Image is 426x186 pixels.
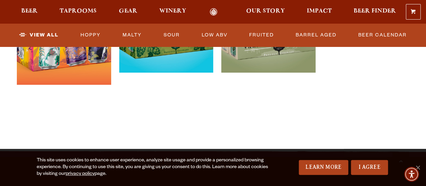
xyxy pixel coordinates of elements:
[404,167,419,182] div: Accessibility Menu
[21,8,38,14] span: Beer
[119,8,137,14] span: Gear
[349,8,400,16] a: Beer Finder
[55,8,101,16] a: Taprooms
[247,27,276,43] a: Fruited
[293,27,339,43] a: Barrel Aged
[307,8,332,14] span: Impact
[37,157,272,178] div: This site uses cookies to enhance user experience, analyze site usage and provide a personalized ...
[17,27,61,43] a: View All
[66,171,95,177] a: privacy policy
[351,160,388,175] a: I Agree
[120,27,144,43] a: Malty
[302,8,336,16] a: Impact
[356,27,409,43] a: Beer Calendar
[17,8,42,16] a: Beer
[114,8,142,16] a: Gear
[155,8,191,16] a: Winery
[161,27,183,43] a: Sour
[199,27,230,43] a: Low ABV
[78,27,103,43] a: Hoppy
[299,160,348,175] a: Learn More
[60,8,97,14] span: Taprooms
[246,8,285,14] span: Our Story
[201,8,226,16] a: Odell Home
[354,8,396,14] span: Beer Finder
[159,8,186,14] span: Winery
[242,8,289,16] a: Our Story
